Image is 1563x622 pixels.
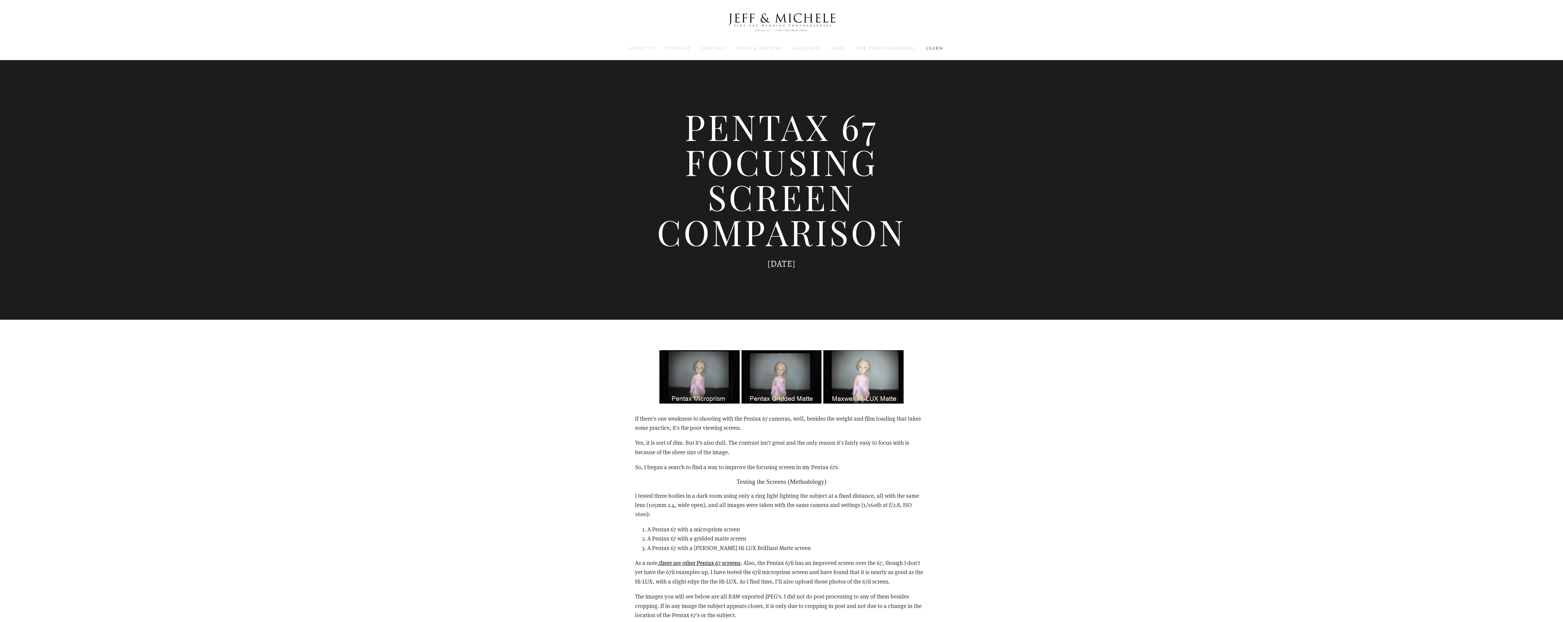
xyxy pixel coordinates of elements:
[635,558,928,586] p: As a note, . Also, the Pentax 67ii has an improved screen over the 67, though I don't yet have th...
[720,8,843,38] img: Louisville Wedding Photographers - Jeff & Michele Wedding Photographers
[635,414,928,433] p: If there's one weakness to shooting with the Pentax 67 cameras, well, besides the weight and film...
[666,45,691,51] a: Podcast
[635,109,928,249] h1: Pentax 67 Focusing Screen Comparison
[635,462,928,472] p: So, I began a search to find a way to improve the focusing screen in my Pentax 67s.
[793,45,821,51] a: Galleries
[767,258,796,270] time: [DATE]
[831,45,846,51] a: Blog
[659,350,904,404] img: Pentax 67 Focusing Screen Comparison
[647,534,928,543] li: A Pentax 67 with a gridded matte screen
[926,45,943,51] a: Learn
[647,543,928,552] li: A Pentax 67 with a [PERSON_NAME] Hi-LUX Brilliant Matte screen
[647,525,928,534] li: A Pentax 67 with a microprism screen
[736,45,783,51] a: Press & Reviews
[635,478,928,485] h2: Testing the Screens (Methodology)
[701,45,726,51] a: Contact
[635,592,928,620] p: The images you will see below are all RAW exported JPEG's. I did not do post-processing to any of...
[629,45,656,51] a: About Us
[659,559,741,566] a: there are other Pentax 67 screens
[635,491,928,519] p: I tested three bodies in a dark room using only a ring light lighting the subject at a fixed dist...
[635,438,928,457] p: Yes, it is sort of dim. But it's also dull. The contrast isn't great and the only reason it's fai...
[856,45,916,51] a: For Photographers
